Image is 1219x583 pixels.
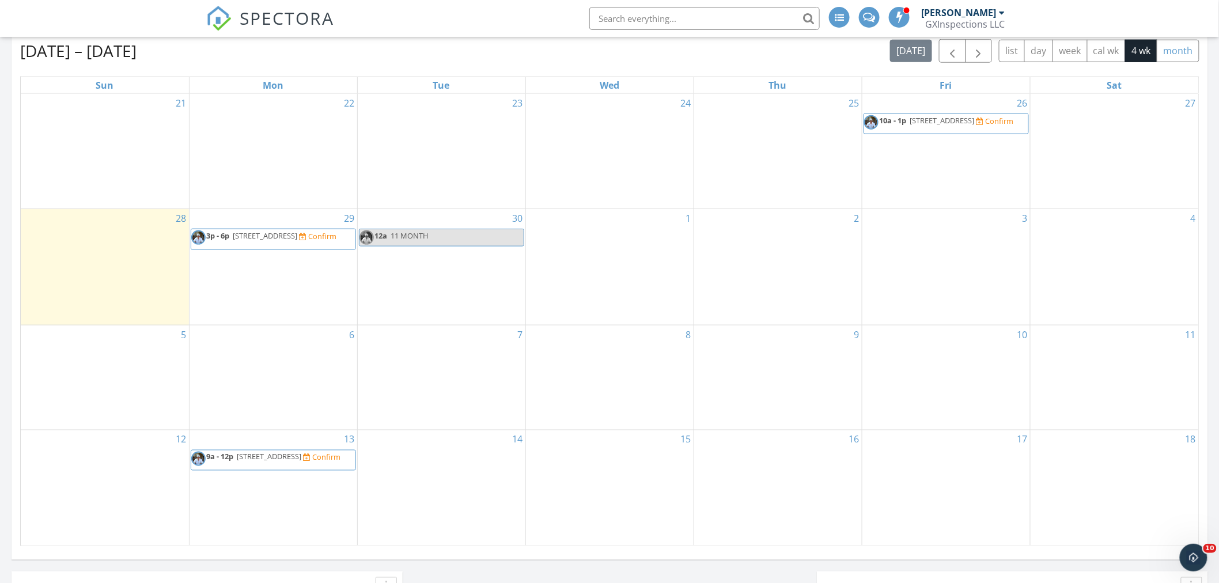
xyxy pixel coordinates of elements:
a: Go to September 28, 2025 [174,209,189,228]
span: 9a - 12p [207,452,234,462]
td: Go to October 3, 2025 [862,209,1030,325]
span: 10a - 1p [880,115,907,126]
div: Confirm [986,116,1014,126]
a: Go to September 26, 2025 [1015,94,1030,112]
input: Search everything... [589,7,820,30]
span: 10 [1203,544,1217,553]
a: Go to October 9, 2025 [852,325,862,344]
span: [STREET_ADDRESS] [237,452,302,462]
a: Go to September 29, 2025 [342,209,357,228]
td: Go to September 26, 2025 [862,94,1030,209]
a: Go to October 10, 2025 [1015,325,1030,344]
a: Go to October 16, 2025 [847,430,862,449]
a: Go to September 25, 2025 [847,94,862,112]
button: 4 wk [1125,40,1157,62]
iframe: Intercom live chat [1180,544,1207,571]
td: Go to October 14, 2025 [357,430,525,545]
a: Go to October 7, 2025 [516,325,525,344]
button: cal wk [1087,40,1126,62]
button: week [1053,40,1088,62]
td: Go to October 8, 2025 [525,325,694,430]
td: Go to September 21, 2025 [21,94,189,209]
a: Sunday [93,77,116,93]
td: Go to September 30, 2025 [357,209,525,325]
td: Go to October 5, 2025 [21,325,189,430]
img: 20200926_113026_resized.jpg [191,452,206,466]
button: [DATE] [890,40,932,62]
img: 20200926_113026_resized.jpg [191,230,206,245]
a: Go to October 2, 2025 [852,209,862,228]
a: 3p - 6p [STREET_ADDRESS] [207,230,300,241]
span: 12a [375,230,388,241]
img: 20200926_113026_resized.jpg [359,230,374,245]
a: Go to October 13, 2025 [342,430,357,449]
button: list [999,40,1025,62]
a: 10a - 1p [STREET_ADDRESS] [880,115,976,126]
button: day [1024,40,1053,62]
td: Go to September 27, 2025 [1030,94,1198,209]
td: Go to October 12, 2025 [21,430,189,545]
img: 20200926_113026_resized.jpg [864,115,879,130]
a: Go to September 27, 2025 [1183,94,1198,112]
span: [STREET_ADDRESS] [233,230,298,241]
a: Go to October 17, 2025 [1015,430,1030,449]
a: Confirm [976,116,1014,127]
td: Go to October 4, 2025 [1030,209,1198,325]
td: Go to October 15, 2025 [525,430,694,545]
a: Go to October 12, 2025 [174,430,189,449]
a: 9a - 12p [STREET_ADDRESS] Confirm [191,450,356,471]
button: Next [966,39,993,63]
td: Go to September 22, 2025 [189,94,357,209]
a: Go to September 22, 2025 [342,94,357,112]
a: Go to September 21, 2025 [174,94,189,112]
a: Confirm [304,452,341,463]
a: Friday [938,77,955,93]
td: Go to October 7, 2025 [357,325,525,430]
td: Go to October 18, 2025 [1030,430,1198,545]
a: Go to October 11, 2025 [1183,325,1198,344]
a: Go to October 15, 2025 [679,430,694,449]
a: Thursday [767,77,789,93]
a: Tuesday [431,77,452,93]
span: SPECTORA [240,6,334,30]
button: month [1157,40,1199,62]
td: Go to October 10, 2025 [862,325,1030,430]
a: Confirm [300,231,337,242]
img: The Best Home Inspection Software - Spectora [206,6,232,31]
td: Go to October 17, 2025 [862,430,1030,545]
a: Go to October 6, 2025 [347,325,357,344]
span: 11 MONTH [391,230,429,241]
td: Go to October 1, 2025 [525,209,694,325]
h2: [DATE] – [DATE] [20,39,137,62]
td: Go to October 6, 2025 [189,325,357,430]
td: Go to October 2, 2025 [694,209,862,325]
td: Go to October 11, 2025 [1030,325,1198,430]
div: Confirm [313,453,341,462]
td: Go to September 25, 2025 [694,94,862,209]
a: 3p - 6p [STREET_ADDRESS] Confirm [191,229,356,249]
a: Go to October 3, 2025 [1020,209,1030,228]
a: Go to October 1, 2025 [684,209,694,228]
td: Go to September 29, 2025 [189,209,357,325]
a: Go to September 30, 2025 [510,209,525,228]
a: 9a - 12p [STREET_ADDRESS] [207,452,304,462]
span: 3p - 6p [207,230,230,241]
a: Saturday [1104,77,1124,93]
div: [PERSON_NAME] [922,7,997,18]
td: Go to September 28, 2025 [21,209,189,325]
td: Go to October 9, 2025 [694,325,862,430]
span: [STREET_ADDRESS] [910,115,975,126]
a: Go to September 23, 2025 [510,94,525,112]
a: Go to September 24, 2025 [679,94,694,112]
button: Previous [939,39,966,63]
td: Go to September 23, 2025 [357,94,525,209]
a: Go to October 5, 2025 [179,325,189,344]
a: SPECTORA [206,16,334,40]
a: Go to October 14, 2025 [510,430,525,449]
a: Go to October 18, 2025 [1183,430,1198,449]
a: Go to October 8, 2025 [684,325,694,344]
td: Go to September 24, 2025 [525,94,694,209]
a: Monday [260,77,286,93]
div: Confirm [309,232,337,241]
a: 10a - 1p [STREET_ADDRESS] Confirm [864,113,1029,134]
